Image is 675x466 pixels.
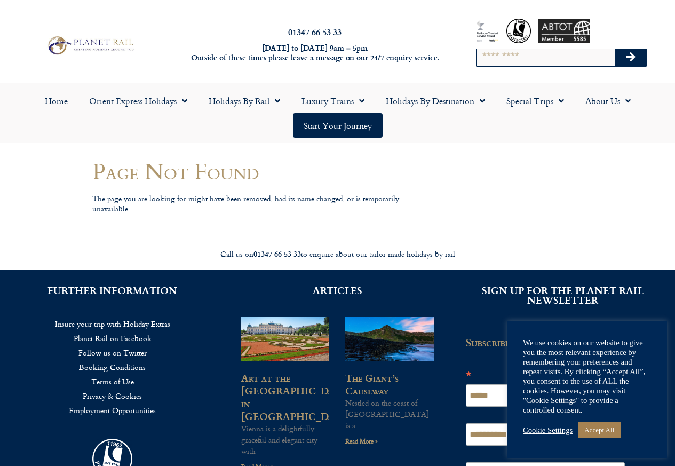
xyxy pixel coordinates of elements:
[345,436,378,446] a: Read more about The Giant’s Causeway
[34,89,78,113] a: Home
[241,423,330,456] p: Vienna is a delightfully graceful and elegant city with
[16,331,209,345] a: Planet Rail on Facebook
[288,26,342,38] a: 01347 66 53 33
[44,34,136,57] img: Planet Rail Train Holidays Logo
[345,370,399,398] a: The Giant’s Causeway
[92,159,412,184] h1: Page Not Found
[375,89,496,113] a: Holidays by Destination
[16,317,209,417] nav: Menu
[293,113,383,138] a: Start your Journey
[466,357,625,368] div: indicates required
[16,317,209,331] a: Insure your trip with Holiday Extras
[78,89,198,113] a: Orient Express Holidays
[578,422,621,438] a: Accept All
[575,89,641,113] a: About Us
[523,338,651,415] div: We use cookies on our website to give you the most relevant experience by remembering your prefer...
[16,374,209,389] a: Terms of Use
[496,89,575,113] a: Special Trips
[253,248,301,259] strong: 01347 66 53 33
[241,370,352,423] a: Art at the [GEOGRAPHIC_DATA] in [GEOGRAPHIC_DATA]
[16,286,209,295] h2: FURTHER INFORMATION
[466,286,659,305] h2: SIGN UP FOR THE PLANET RAIL NEWSLETTER
[5,89,670,138] nav: Menu
[16,360,209,374] a: Booking Conditions
[92,194,412,214] p: The page you are looking for might have been removed, had its name changed, or is temporarily una...
[241,286,434,295] h2: ARTICLES
[523,425,573,435] a: Cookie Settings
[16,389,209,403] a: Privacy & Cookies
[466,337,631,349] h2: Subscribe
[16,403,209,417] a: Employment Opportunities
[291,89,375,113] a: Luxury Trains
[182,43,447,63] h6: [DATE] to [DATE] 9am – 5pm Outside of these times please leave a message on our 24/7 enquiry serv...
[615,49,646,66] button: Search
[345,397,434,431] p: Nestled on the coast of [GEOGRAPHIC_DATA] is a
[198,89,291,113] a: Holidays by Rail
[16,345,209,360] a: Follow us on Twitter
[39,249,637,259] div: Call us on to enquire about our tailor made holidays by rail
